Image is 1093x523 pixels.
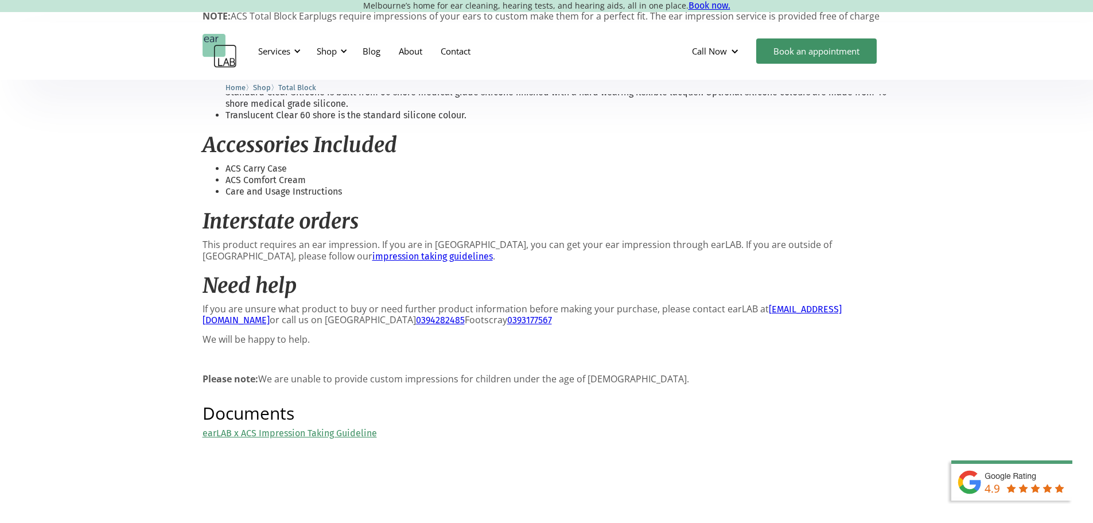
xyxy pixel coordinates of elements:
div: Services [251,34,304,68]
a: [EMAIL_ADDRESS][DOMAIN_NAME] [203,304,842,326]
strong: Please note: [203,373,258,385]
em: Accessories Included [203,132,397,158]
p: We will be happy to help. [203,334,891,345]
a: Shop [253,82,271,92]
p: We are unable to provide custom impressions for children under the age of [DEMOGRAPHIC_DATA]. [203,374,891,385]
p: If you are unsure what product to buy or need further product information before making your purc... [203,304,891,326]
a: impression taking guidelines [372,251,493,262]
a: 0393177567 [507,315,552,326]
div: Shop [317,45,337,57]
strong: NOTE: [203,10,231,22]
h2: Documents [203,405,891,422]
li: ACS Carry Case [225,163,891,175]
div: Call Now [692,45,727,57]
span: Shop [253,83,271,92]
a: Contact [431,34,480,68]
em: Need help [203,273,297,299]
div: Call Now [683,34,750,68]
div: Services [258,45,290,57]
a: Blog [353,34,390,68]
span: Home [225,83,246,92]
a: Total Block [278,82,316,92]
a: About [390,34,431,68]
p: ‍ [203,354,891,365]
div: Shop [310,34,351,68]
a: Home [225,82,246,92]
li: Care and Usage Instructions [225,186,891,197]
li: 〉 [253,82,278,94]
li: 〉 [225,82,253,94]
a: home [203,34,237,68]
li: Translucent Clear 60 shore is the standard silicone colour. [225,110,891,121]
a: earLAB x ACS Impression Taking Guideline [203,428,377,439]
a: 0394282485 [416,315,465,326]
span: Total Block [278,83,316,92]
a: Book an appointment [756,38,877,64]
em: Interstate orders [203,208,359,234]
li: ACS Comfort Cream [225,175,891,186]
p: This product requires an ear impression. If you are in [GEOGRAPHIC_DATA], you can get your ear im... [203,239,891,261]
